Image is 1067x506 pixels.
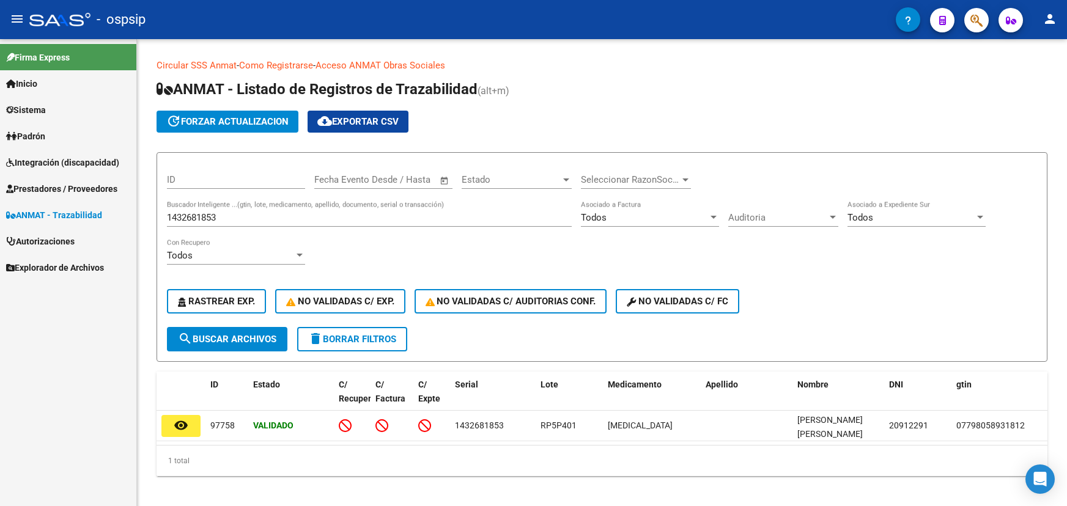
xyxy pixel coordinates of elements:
[450,372,536,425] datatable-header-cell: Serial
[581,212,607,223] span: Todos
[847,212,873,223] span: Todos
[6,130,45,143] span: Padrón
[792,372,884,425] datatable-header-cell: Nombre
[1025,464,1055,494] div: Open Intercom Messenger
[413,372,450,425] datatable-header-cell: C/ Expte
[797,415,863,439] span: [PERSON_NAME] [PERSON_NAME]
[541,380,558,389] span: Lote
[253,380,280,389] span: Estado
[371,372,413,425] datatable-header-cell: C/ Factura
[951,372,1061,425] datatable-header-cell: gtin
[174,418,188,433] mat-icon: remove_red_eye
[97,6,146,33] span: - ospsip
[608,420,673,430] span: [MEDICAL_DATA]
[706,380,738,389] span: Apellido
[541,420,577,430] span: RP5P401
[616,289,739,313] button: No validadas c/ FC
[314,174,364,185] input: Fecha inicio
[167,289,266,313] button: Rastrear Exp.
[6,235,75,248] span: Autorizaciones
[157,59,1047,72] p: - -
[1043,12,1057,26] mat-icon: person
[210,380,218,389] span: ID
[308,334,396,345] span: Borrar Filtros
[178,296,255,307] span: Rastrear Exp.
[157,111,298,133] button: forzar actualizacion
[248,372,334,425] datatable-header-cell: Estado
[316,60,445,71] a: Acceso ANMAT Obras Sociales
[317,116,399,127] span: Exportar CSV
[462,174,561,185] span: Estado
[608,380,662,389] span: Medicamento
[157,81,478,98] span: ANMAT - Listado de Registros de Trazabilidad
[210,420,235,430] span: 97758
[6,261,104,274] span: Explorador de Archivos
[627,296,728,307] span: No validadas c/ FC
[375,174,434,185] input: Fecha fin
[334,372,371,425] datatable-header-cell: C/ Recupero
[308,331,323,346] mat-icon: delete
[455,420,504,430] span: 1432681853
[478,85,509,97] span: (alt+m)
[375,380,405,403] span: C/ Factura
[6,156,119,169] span: Integración (discapacidad)
[581,174,680,185] span: Seleccionar RazonSocial
[889,380,903,389] span: DNI
[6,208,102,222] span: ANMAT - Trazabilidad
[253,420,294,430] strong: Validado
[6,77,37,90] span: Inicio
[308,111,408,133] button: Exportar CSV
[956,420,1025,430] span: 07798058931812
[205,372,248,425] datatable-header-cell: ID
[166,114,181,128] mat-icon: update
[339,380,376,403] span: C/ Recupero
[167,327,287,351] button: Buscar Archivos
[445,60,559,71] a: Documentacion trazabilidad
[297,327,407,351] button: Borrar Filtros
[275,289,405,313] button: No Validadas c/ Exp.
[239,60,313,71] a: Como Registrarse
[157,60,237,71] a: Circular SSS Anmat
[536,372,603,425] datatable-header-cell: Lote
[889,420,928,430] span: 20912291
[157,446,1047,476] div: 1 total
[6,51,70,64] span: Firma Express
[603,372,701,425] datatable-header-cell: Medicamento
[701,372,792,425] datatable-header-cell: Apellido
[286,296,394,307] span: No Validadas c/ Exp.
[455,380,478,389] span: Serial
[956,380,972,389] span: gtin
[884,372,951,425] datatable-header-cell: DNI
[6,182,117,196] span: Prestadores / Proveedores
[10,12,24,26] mat-icon: menu
[418,380,440,403] span: C/ Expte
[415,289,607,313] button: No Validadas c/ Auditorias Conf.
[797,380,829,389] span: Nombre
[317,114,332,128] mat-icon: cloud_download
[426,296,596,307] span: No Validadas c/ Auditorias Conf.
[166,116,289,127] span: forzar actualizacion
[728,212,827,223] span: Auditoria
[167,250,193,261] span: Todos
[178,331,193,346] mat-icon: search
[178,334,276,345] span: Buscar Archivos
[438,174,452,188] button: Open calendar
[6,103,46,117] span: Sistema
